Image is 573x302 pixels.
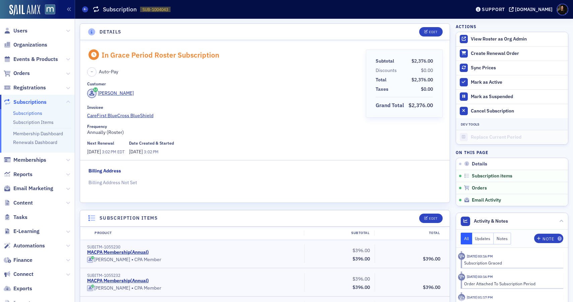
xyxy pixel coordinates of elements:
[13,139,57,145] a: Renewals Dashboard
[376,67,399,74] span: Discounts
[421,67,433,73] span: $0.00
[87,249,149,255] a: MACPA Membership(Annual)
[411,58,433,64] span: $2,376.00
[4,41,47,49] a: Organizations
[408,102,433,108] span: $2,376.00
[13,228,40,235] span: E-Learning
[534,234,563,243] button: Note
[142,7,168,12] span: SUB-1004043
[100,215,158,222] h4: Subscription items
[13,110,42,116] a: Subscriptions
[376,86,391,93] span: Taxes
[98,90,134,97] div: [PERSON_NAME]
[471,108,565,114] div: Cancel Subscription
[376,76,389,83] span: Total
[131,256,133,263] span: •
[40,4,55,16] a: View Homepage
[4,27,27,34] a: Users
[13,70,30,77] span: Orders
[472,161,487,167] span: Details
[456,46,568,61] button: Create Renewal Order
[4,214,27,221] a: Tasks
[13,199,33,207] span: Content
[4,84,46,91] a: Registrations
[419,27,442,36] button: Edit
[471,36,527,42] button: View Roster as Org Admin
[376,67,397,74] div: Discounts
[471,94,565,100] div: Mark as Suspended
[4,271,34,278] a: Connect
[100,28,122,35] h4: Details
[87,141,114,146] div: Next Renewal
[13,131,63,137] a: Membership Dashboard
[472,197,501,203] span: Email Activity
[13,171,33,178] span: Reports
[87,244,300,249] div: SUBITM-1055230
[464,281,559,287] div: Order Attached To Subscription Period
[411,77,433,83] span: $2,376.00
[456,61,568,75] button: Sync Prices
[515,6,553,12] div: [DOMAIN_NAME]
[376,101,404,109] div: Grand Total
[423,256,440,262] span: $396.00
[4,199,33,207] a: Content
[13,98,47,106] span: Subscriptions
[456,104,568,118] button: Cancel Subscription
[9,5,40,15] img: SailAMX
[494,233,511,244] button: Notes
[456,149,568,155] h4: On this page
[467,274,493,279] time: 7/1/2025 03:16 PM
[474,218,508,225] span: Activity & Notes
[429,30,437,34] div: Edit
[458,253,465,260] div: Activity
[13,84,46,91] span: Registrations
[471,51,565,57] div: Create Renewal Order
[456,23,476,29] h4: Actions
[87,285,300,292] div: CPA Member
[376,86,388,93] div: Taxes
[467,254,493,258] time: 7/1/2025 03:16 PM
[353,276,370,282] span: $396.00
[13,27,27,34] span: Users
[458,274,465,281] div: Activity
[87,105,103,110] div: Invoicee
[13,256,33,264] span: Finance
[456,89,568,104] button: Mark as Suspended
[353,284,370,290] span: $396.00
[304,230,374,236] div: Subtotal
[13,285,32,292] span: Exports
[456,75,568,89] button: Mark as Active
[13,156,46,164] span: Memberships
[353,247,370,253] span: $396.00
[13,242,45,249] span: Automations
[482,6,505,12] div: Support
[509,7,555,12] button: [DOMAIN_NAME]
[144,149,158,154] span: 3:02 PM
[87,81,106,86] div: Customer
[461,122,479,127] span: Dev Tools
[4,171,33,178] a: Reports
[87,273,300,278] div: SUBITM-1055232
[4,256,33,264] a: Finance
[467,295,493,300] time: 7/23/2024 01:17 PM
[353,256,370,262] span: $396.00
[471,134,565,140] div: Replace Current Period
[472,185,487,191] span: Orders
[376,101,406,109] span: Grand Total
[4,185,53,192] a: Email Marketing
[543,237,554,241] div: Note
[4,70,30,77] a: Orders
[557,4,568,15] span: Profile
[456,32,568,46] button: View Roster as Org Admin
[103,5,137,13] h1: Subscription
[419,214,442,223] button: Edit
[429,217,437,220] div: Edit
[4,285,32,292] a: Exports
[91,69,93,75] span: –
[376,58,396,65] span: Subtotal
[87,112,361,119] a: CareFirst BlueCross BlueShield
[471,79,565,85] div: Mark as Active
[13,214,27,221] span: Tasks
[87,257,130,263] a: [PERSON_NAME]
